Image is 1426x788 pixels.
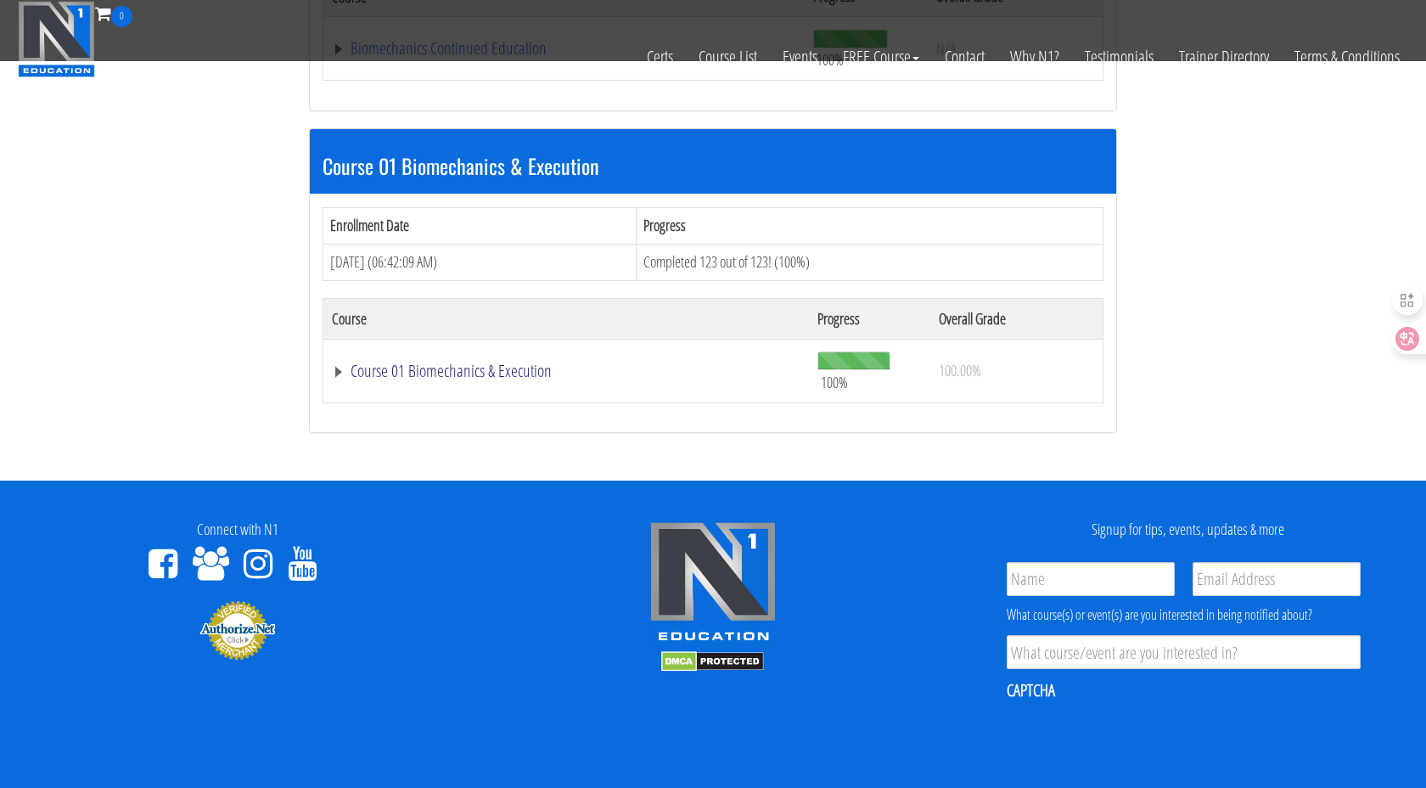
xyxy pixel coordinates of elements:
a: Testimonials [1072,27,1166,87]
span: 100% [821,373,848,391]
a: Certs [634,27,686,87]
img: Authorize.Net Merchant - Click to Verify [199,599,276,661]
input: What course/event are you interested in? [1007,635,1361,669]
iframe: reCAPTCHA [1007,712,1265,779]
a: Trainer Directory [1166,27,1282,87]
span: 0 [111,6,132,27]
h3: Course 01 Biomechanics & Execution [323,155,1103,177]
td: [DATE] (06:42:09 AM) [323,244,637,280]
input: Email Address [1193,562,1361,596]
a: 0 [95,2,132,25]
img: n1-edu-logo [649,521,777,647]
img: n1-education [18,1,95,77]
a: Terms & Conditions [1282,27,1412,87]
a: Course 01 Biomechanics & Execution [332,363,800,380]
h4: Signup for tips, events, updates & more [963,521,1413,538]
th: Progress [809,298,930,339]
a: Contact [932,27,997,87]
img: DMCA.com Protection Status [661,651,764,672]
div: What course(s) or event(s) are you interested in being notified about? [1007,605,1361,625]
h4: Connect with N1 [13,521,463,538]
a: FREE Course [830,27,932,87]
td: Completed 123 out of 123! (100%) [637,244,1103,280]
a: Course List [686,27,770,87]
a: Events [770,27,830,87]
th: Course [323,298,809,339]
a: Why N1? [997,27,1072,87]
td: 100.00% [930,339,1103,402]
th: Enrollment Date [323,208,637,245]
input: Name [1007,562,1175,596]
th: Overall Grade [930,298,1103,339]
th: Progress [637,208,1103,245]
label: CAPTCHA [1007,679,1055,701]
